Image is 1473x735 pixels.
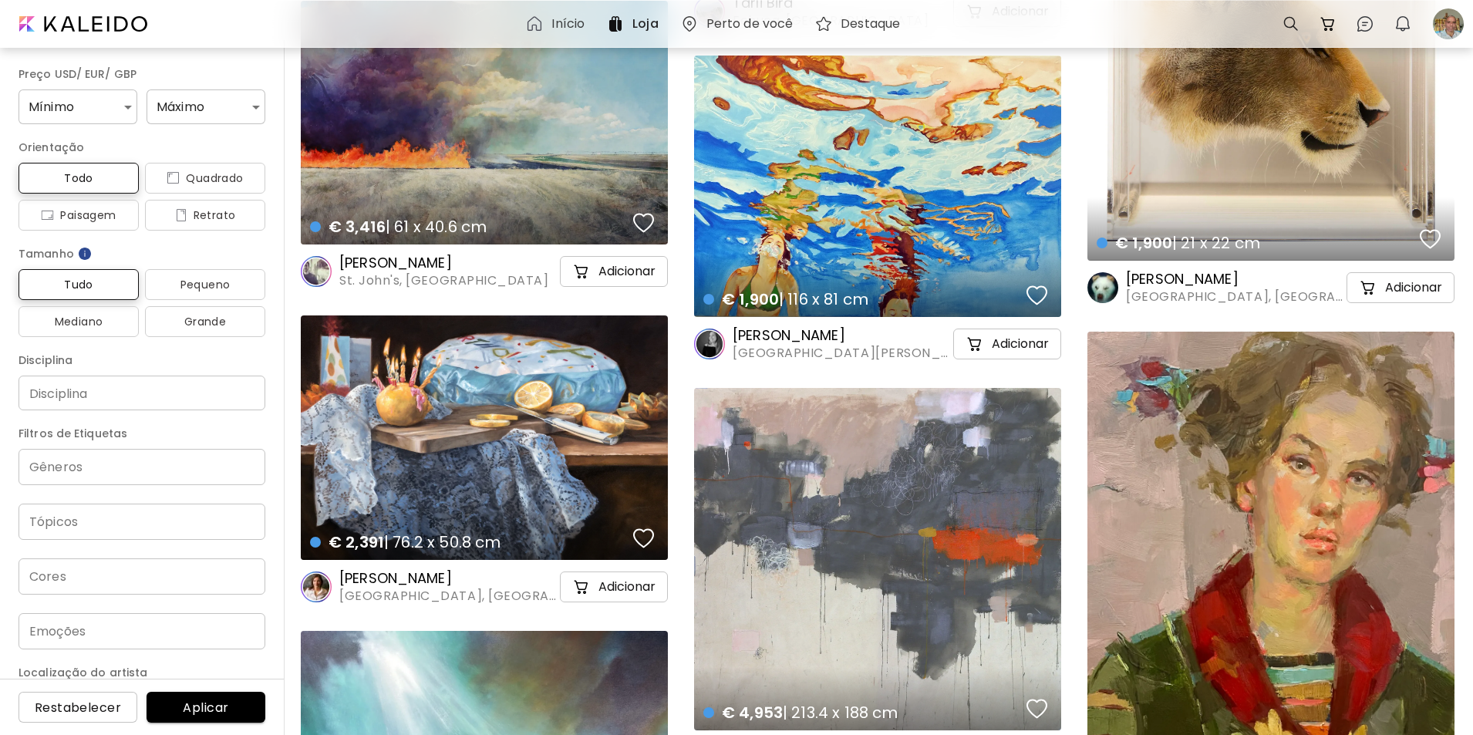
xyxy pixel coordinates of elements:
button: cart-iconAdicionar [560,571,668,602]
h6: [PERSON_NAME] [1126,270,1343,288]
img: cart-icon [572,578,591,596]
img: favorites [1026,697,1048,720]
img: favorites [633,211,655,234]
h6: Destaque [841,18,900,30]
h4: | 213.4 x 188 cm [703,703,1025,723]
div: Máximo [147,89,265,124]
span: Grande [157,312,253,331]
h6: Tamanho [19,244,265,263]
span: € 1,900 [722,288,779,310]
button: cart-iconAdicionar [560,256,668,287]
img: favorites [633,527,655,550]
img: cart-icon [966,335,984,353]
button: Grande [145,306,265,337]
h5: Adicionar [1385,280,1442,295]
span: Todo [31,169,126,187]
img: icon [41,209,54,221]
span: Quadrado [157,169,253,187]
img: icon [167,172,180,184]
h6: Localização do artista [19,663,265,682]
div: Mínimo [19,89,137,124]
button: Aplicar [147,692,265,723]
h6: Orientação [19,138,265,157]
span: [GEOGRAPHIC_DATA], [GEOGRAPHIC_DATA] [1126,288,1343,305]
h4: | 116 x 81 cm [703,289,1025,309]
h6: [PERSON_NAME] [339,569,557,588]
button: Mediano [19,306,139,337]
button: iconRetrato [145,200,265,231]
h6: Preço USD/ EUR/ GBP [19,65,265,83]
a: Loja [606,15,664,33]
img: bellIcon [1394,15,1412,33]
button: bellIcon [1390,11,1416,37]
h4: | 76.2 x 50.8 cm [310,532,632,552]
a: Início [525,15,591,33]
button: iconQuadrado [145,163,265,194]
img: cart-icon [1359,278,1377,297]
span: Pequeno [157,275,253,294]
h6: Perto de você [706,18,794,30]
span: € 4,953 [722,702,783,723]
button: Tudo [19,269,139,300]
img: info [77,246,93,261]
span: Aplicar [159,700,253,716]
h5: Adicionar [598,579,656,595]
span: Paisagem [31,206,126,224]
span: € 1,900 [1115,232,1172,254]
span: Tudo [31,275,126,294]
img: cart [1319,15,1337,33]
a: Perto de você [680,15,800,33]
span: € 3,416 [329,216,386,238]
button: Restabelecer [19,692,137,723]
button: Pequeno [145,269,265,300]
span: Retrato [157,206,253,224]
span: [GEOGRAPHIC_DATA], [GEOGRAPHIC_DATA] [339,588,557,605]
h5: Adicionar [598,264,656,279]
h6: Filtros de Etiquetas [19,424,265,443]
img: chatIcon [1356,15,1374,33]
h6: Início [551,18,585,30]
h5: Adicionar [992,336,1049,352]
h4: | 61 x 40.6 cm [310,217,632,237]
img: icon [175,209,187,221]
img: cart-icon [572,262,591,281]
span: [GEOGRAPHIC_DATA][PERSON_NAME][GEOGRAPHIC_DATA] [733,345,950,362]
button: Todo [19,163,139,194]
span: € 2,391 [329,531,384,553]
h4: | 21 x 22 cm [1097,233,1418,253]
a: Destaque [814,15,906,33]
h6: [PERSON_NAME] [733,326,950,345]
button: iconPaisagem [19,200,139,231]
h6: Loja [632,18,658,30]
img: favorites [1420,228,1441,251]
button: cart-iconAdicionar [1347,272,1454,303]
button: cart-iconAdicionar [953,329,1061,359]
h6: [PERSON_NAME] [339,254,548,272]
h6: Disciplina [19,351,265,369]
span: Mediano [31,312,126,331]
span: St. John's, [GEOGRAPHIC_DATA] [339,272,548,289]
span: Restabelecer [31,700,125,716]
img: favorites [1026,284,1048,307]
